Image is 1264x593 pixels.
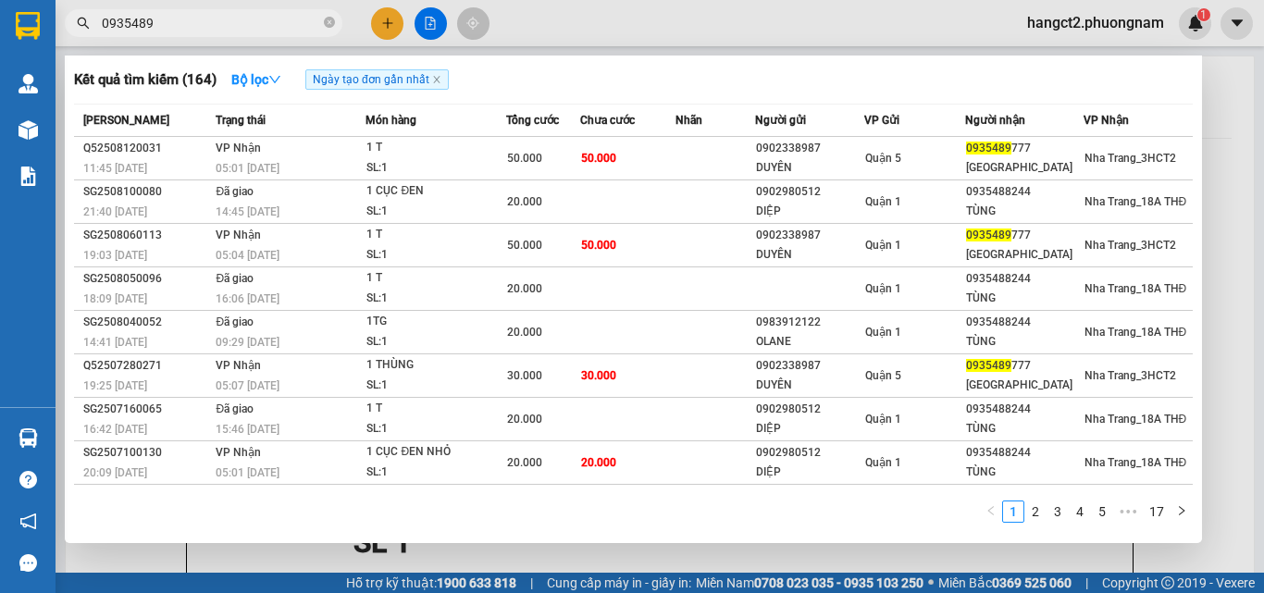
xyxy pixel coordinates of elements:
span: 05:07 [DATE] [216,379,279,392]
span: Quận 1 [865,413,901,426]
a: 4 [1070,501,1090,522]
button: Bộ lọcdown [217,65,296,94]
li: 4 [1069,500,1091,523]
li: Previous Page [980,500,1002,523]
div: 0935488244 [966,269,1082,289]
li: 2 [1024,500,1047,523]
span: 19:25 [DATE] [83,379,147,392]
span: Nha Trang_3HCT2 [1084,369,1176,382]
span: Món hàng [366,114,416,127]
div: 0902338987 [756,356,863,376]
img: warehouse-icon [19,428,38,448]
span: Quận 1 [865,239,901,252]
div: 0902338987 [756,139,863,158]
span: 14:41 [DATE] [83,336,147,349]
span: 50.000 [581,152,616,165]
span: 15:46 [DATE] [216,423,279,436]
div: DUYÊN [756,245,863,265]
span: VP Nhận [216,446,261,459]
span: 20.000 [507,195,542,208]
span: VP Nhận [1084,114,1129,127]
span: Quận 5 [865,369,901,382]
span: 0935489 [966,359,1011,372]
div: SL: 1 [366,158,505,179]
div: 0902338987 [756,226,863,245]
div: SL: 1 [366,202,505,222]
span: close [432,75,441,84]
a: 3 [1047,501,1068,522]
span: [PERSON_NAME] [83,114,169,127]
div: 0935488244 [966,443,1082,463]
span: Người nhận [965,114,1025,127]
span: 11:45 [DATE] [83,162,147,175]
span: Quận 1 [865,326,901,339]
div: 0935488244 [966,400,1082,419]
div: [GEOGRAPHIC_DATA] [966,245,1082,265]
div: 1H [366,486,505,506]
span: 20.000 [581,456,616,469]
span: VP Nhận [216,142,261,154]
span: 30.000 [507,369,542,382]
div: SG2507160065 [83,400,210,419]
span: Quận 1 [865,282,901,295]
div: SL: 1 [366,289,505,309]
div: DUYÊN [756,376,863,395]
b: Phương Nam Express [23,119,116,206]
span: right [1176,505,1187,516]
span: 16:42 [DATE] [83,423,147,436]
span: Quận 1 [865,195,901,208]
span: search [77,17,90,30]
span: Nhãn [675,114,702,127]
div: SL: 1 [366,419,505,439]
div: 1 CỤC ĐEN NHỎ [366,442,505,463]
span: notification [19,513,37,530]
span: Chưa cước [580,114,635,127]
div: TÙNG [966,419,1082,439]
span: down [268,73,281,86]
img: solution-icon [19,167,38,186]
span: 05:01 [DATE] [216,162,279,175]
div: SG2508040052 [83,313,210,332]
img: warehouse-icon [19,74,38,93]
span: 50.000 [581,239,616,252]
a: 2 [1025,501,1046,522]
span: 05:04 [DATE] [216,249,279,262]
h3: Kết quả tìm kiếm ( 164 ) [74,70,217,90]
span: close-circle [324,15,335,32]
div: 1 T [366,268,505,289]
span: VP Gửi [864,114,899,127]
span: Nha Trang_3HCT2 [1084,152,1176,165]
div: SG2507100130 [83,443,210,463]
div: 1 THÙNG [366,355,505,376]
div: TÙNG [966,289,1082,308]
span: message [19,554,37,572]
a: 5 [1092,501,1112,522]
li: 17 [1143,500,1171,523]
span: Quận 1 [865,456,901,469]
span: Đã giao [216,402,254,415]
div: DIỆP [756,202,863,221]
div: 0902980512 [756,443,863,463]
input: Tìm tên, số ĐT hoặc mã đơn [102,13,320,33]
div: 1 CỤC ĐEN [366,181,505,202]
li: 1 [1002,500,1024,523]
div: 0902980512 [756,182,863,202]
li: 5 [1091,500,1113,523]
span: VP Nhận [216,359,261,372]
span: 05:01 [DATE] [216,466,279,479]
span: Nha Trang_18A THĐ [1084,195,1187,208]
span: Nha Trang_18A THĐ [1084,456,1187,469]
a: 1 [1003,501,1023,522]
div: 0935488244 [966,313,1082,332]
b: Gửi khách hàng [144,27,214,114]
div: OLANE [756,332,863,352]
span: 20.000 [507,413,542,426]
span: 0935489 [966,229,1011,241]
span: Người gửi [755,114,806,127]
div: 1 T [366,138,505,158]
span: Trạng thái [216,114,266,127]
span: 30.000 [581,369,616,382]
li: 3 [1047,500,1069,523]
span: Nha Trang_18A THĐ [1084,326,1187,339]
div: 0983912122 [756,487,863,506]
